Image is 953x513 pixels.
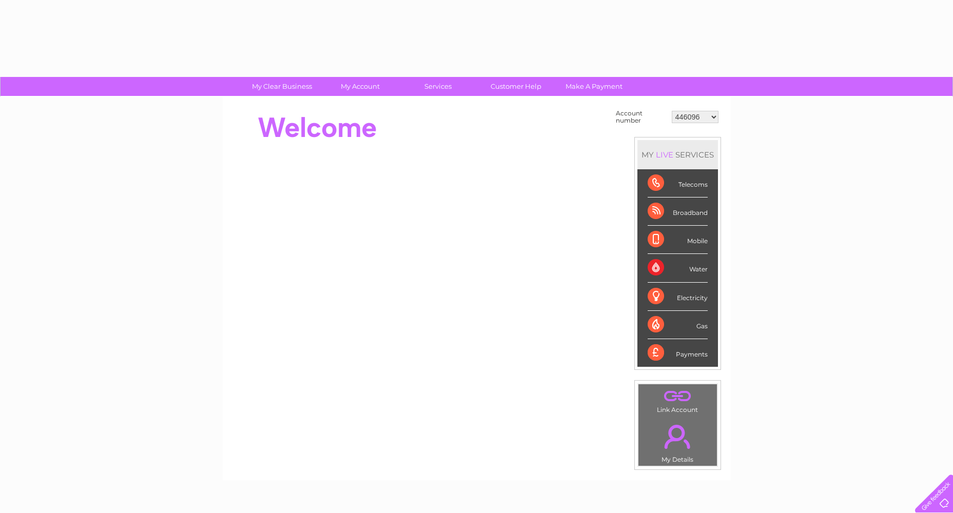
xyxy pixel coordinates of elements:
[240,77,324,96] a: My Clear Business
[654,150,675,160] div: LIVE
[638,416,717,466] td: My Details
[648,339,708,367] div: Payments
[648,254,708,282] div: Water
[648,283,708,311] div: Electricity
[637,140,718,169] div: MY SERVICES
[648,226,708,254] div: Mobile
[318,77,402,96] a: My Account
[474,77,558,96] a: Customer Help
[641,419,714,455] a: .
[648,169,708,198] div: Telecoms
[638,384,717,416] td: Link Account
[552,77,636,96] a: Make A Payment
[648,198,708,226] div: Broadband
[641,387,714,405] a: .
[613,107,669,127] td: Account number
[396,77,480,96] a: Services
[648,311,708,339] div: Gas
